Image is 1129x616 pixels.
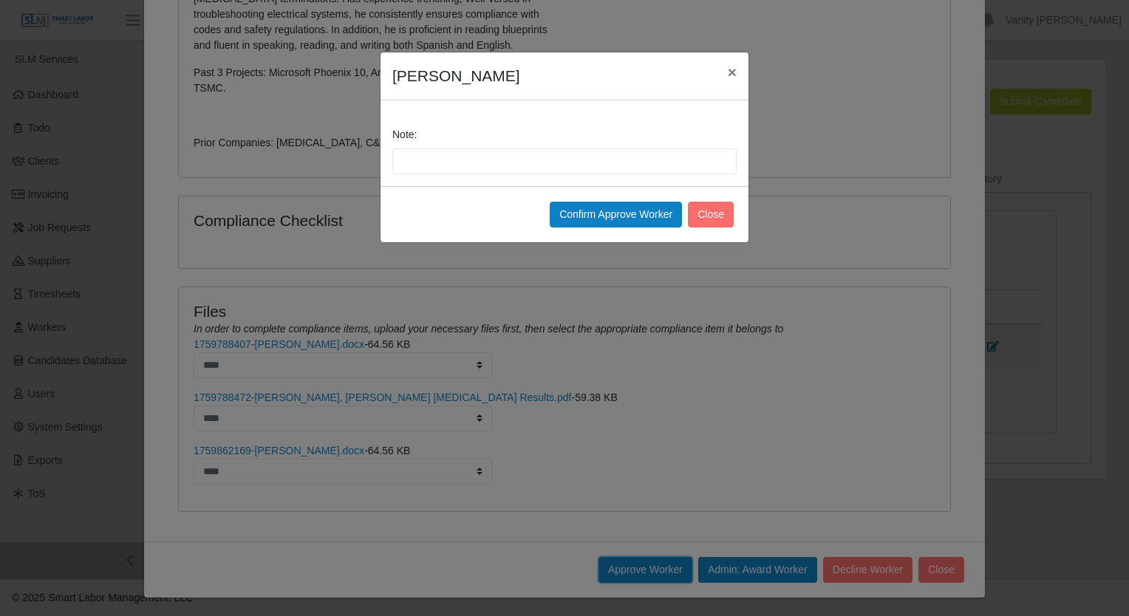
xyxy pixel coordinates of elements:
[688,202,734,227] button: Close
[716,52,748,92] button: Close
[550,202,682,227] button: Confirm Approve Worker
[728,64,737,81] span: ×
[392,127,417,143] label: Note:
[392,64,520,88] h4: [PERSON_NAME]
